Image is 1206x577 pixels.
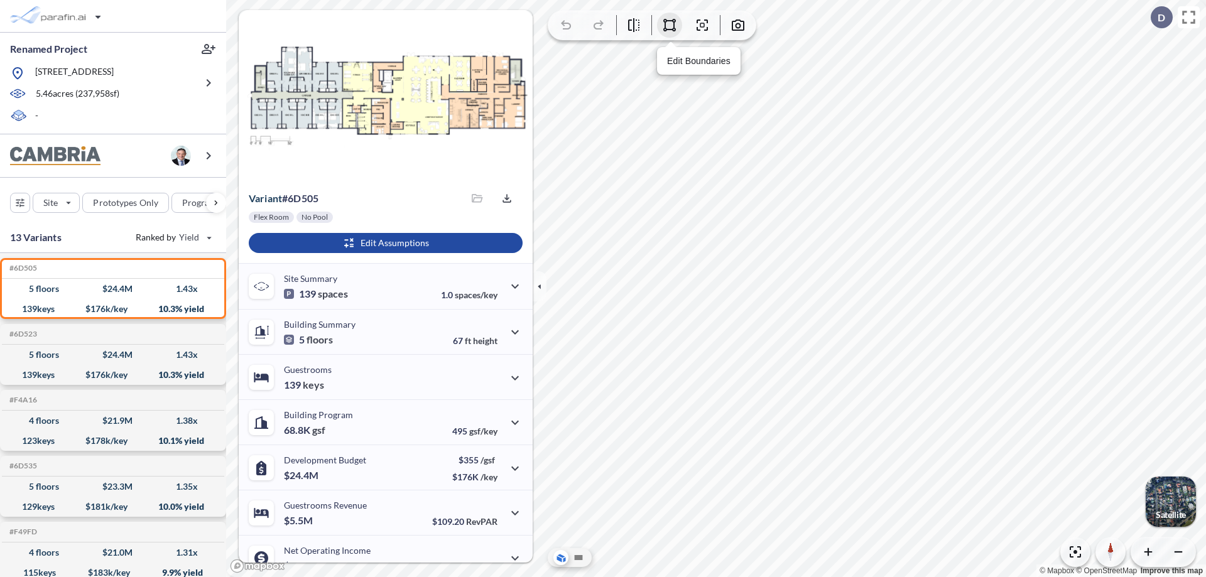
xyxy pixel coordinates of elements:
p: Edit Boundaries [667,55,731,68]
span: Yield [179,231,200,244]
p: Guestrooms Revenue [284,500,367,510]
button: Aerial View [553,550,568,565]
h5: Click to copy the code [7,527,37,536]
p: Prototypes Only [93,197,158,209]
span: gsf/key [469,426,497,436]
p: Satellite [1156,510,1186,520]
a: OpenStreetMap [1076,566,1137,575]
a: Improve this map [1141,566,1203,575]
p: Site Summary [284,273,337,284]
p: Net Operating Income [284,545,371,556]
p: # 6d505 [249,192,318,205]
p: - [35,109,38,124]
p: $2.5M [284,559,315,572]
span: Variant [249,192,282,204]
p: 1.0 [441,289,497,300]
p: Program [182,197,217,209]
p: 13 Variants [10,230,62,245]
button: Site [33,193,80,213]
p: $24.4M [284,469,320,482]
span: keys [303,379,324,391]
a: Mapbox [1040,566,1074,575]
p: Building Program [284,409,353,420]
span: spaces [318,288,348,300]
span: margin [470,561,497,572]
p: $109.20 [432,516,497,527]
p: $355 [452,455,497,465]
span: /gsf [481,455,495,465]
p: No Pool [301,212,328,222]
p: 139 [284,288,348,300]
p: D [1158,12,1165,23]
p: [STREET_ADDRESS] [35,65,114,81]
button: Switcher ImageSatellite [1146,477,1196,527]
span: gsf [312,424,325,436]
p: Building Summary [284,319,356,330]
p: 5 [284,333,333,346]
img: Switcher Image [1146,477,1196,527]
p: 45.0% [444,561,497,572]
span: spaces/key [455,289,497,300]
span: floors [307,333,333,346]
span: RevPAR [466,516,497,527]
p: 68.8K [284,424,325,436]
h5: Click to copy the code [7,396,37,404]
p: Guestrooms [284,364,332,375]
button: Prototypes Only [82,193,169,213]
span: ft [465,335,471,346]
p: Renamed Project [10,42,87,56]
img: BrandImage [10,146,100,166]
p: $5.5M [284,514,315,527]
p: 139 [284,379,324,391]
img: user logo [171,146,191,166]
h5: Click to copy the code [7,461,37,470]
h5: Click to copy the code [7,264,37,272]
button: Ranked by Yield [126,227,220,247]
p: 67 [453,335,497,346]
p: 495 [452,426,497,436]
button: Edit Assumptions [249,233,523,253]
p: Edit Assumptions [361,237,429,249]
p: Development Budget [284,455,366,465]
a: Mapbox homepage [230,559,285,573]
span: height [473,335,497,346]
h5: Click to copy the code [7,330,37,338]
p: $176K [452,472,497,482]
p: Site [43,197,58,209]
p: Flex Room [254,212,289,222]
span: /key [481,472,497,482]
button: Program [171,193,239,213]
p: 5.46 acres ( 237,958 sf) [36,87,119,101]
button: Site Plan [571,550,586,565]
